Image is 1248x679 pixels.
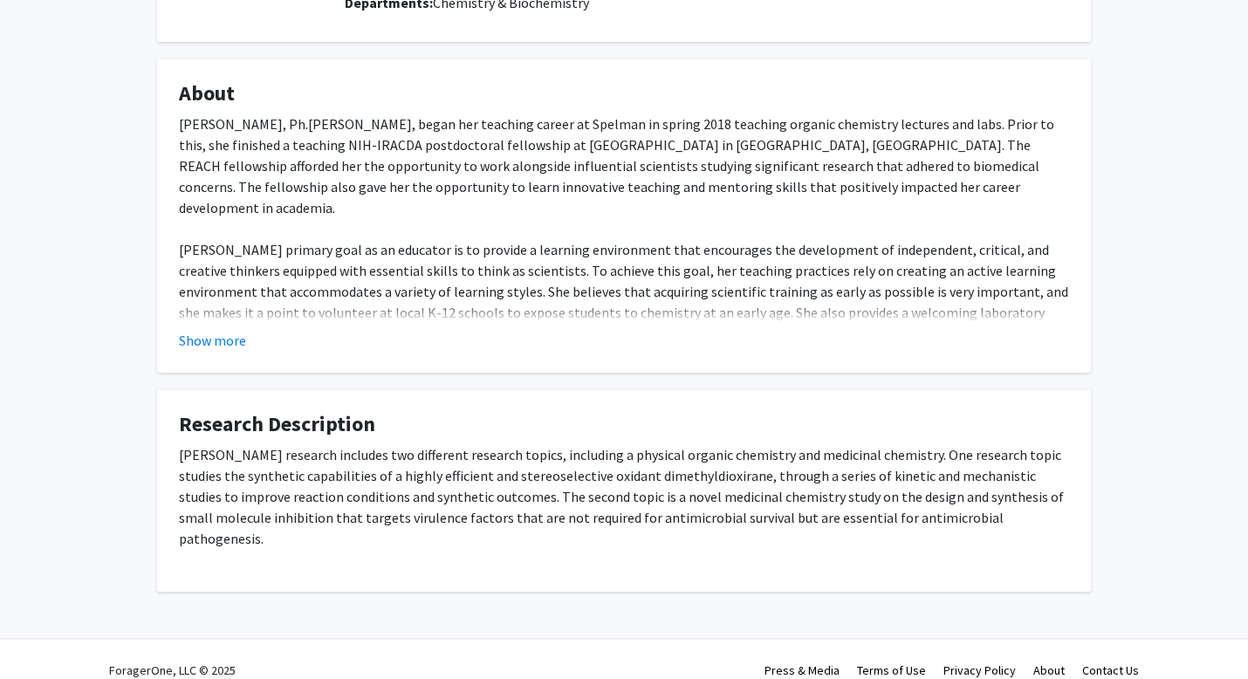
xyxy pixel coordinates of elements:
[13,600,74,666] iframe: Chat
[179,81,1069,106] h4: About
[179,444,1069,570] div: [PERSON_NAME] research includes two different research topics, including a physical organic chemi...
[857,662,926,678] a: Terms of Use
[179,113,1069,428] div: [PERSON_NAME], Ph.[PERSON_NAME], began her teaching career at Spelman in spring 2018 teaching org...
[943,662,1016,678] a: Privacy Policy
[1082,662,1139,678] a: Contact Us
[1033,662,1065,678] a: About
[179,412,1069,437] h4: Research Description
[179,330,246,351] button: Show more
[765,662,840,678] a: Press & Media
